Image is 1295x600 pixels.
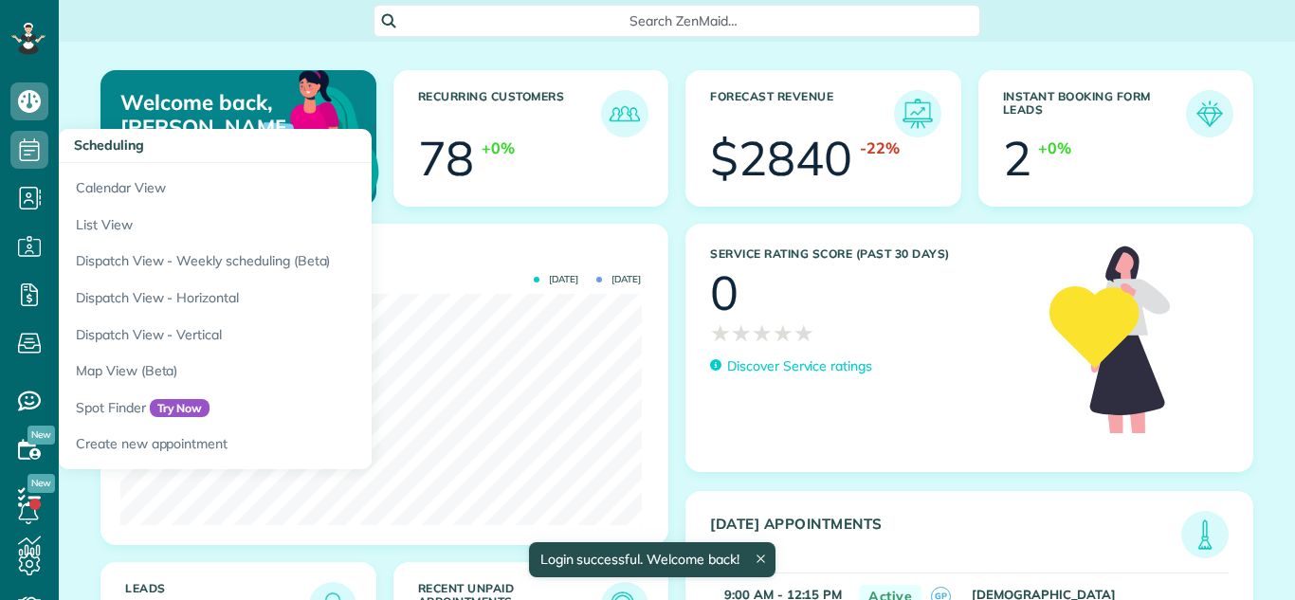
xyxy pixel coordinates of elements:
h3: [DATE] Appointments [710,516,1181,558]
div: 0 [710,269,739,317]
h3: Service Rating score (past 30 days) [710,247,1031,261]
div: $2840 [710,135,852,182]
a: Map View (Beta) [59,353,533,390]
img: icon_forecast_revenue-8c13a41c7ed35a8dcfafea3cbb826a0462acb37728057bba2d056411b612bbbe.png [899,95,937,133]
span: ★ [752,317,773,350]
h3: Actual Revenue this month [125,248,648,265]
p: Welcome back, [PERSON_NAME]! [120,90,285,140]
span: ★ [773,317,793,350]
img: icon_recurring_customers-cf858462ba22bcd05b5a5880d41d6543d210077de5bb9ebc9590e49fd87d84ed.png [606,95,644,133]
p: Discover Service ratings [727,356,872,376]
span: ★ [793,317,814,350]
span: New [27,426,55,445]
a: Dispatch View - Vertical [59,317,533,354]
a: Dispatch View - Horizontal [59,280,533,317]
h3: Forecast Revenue [710,90,894,137]
div: Login successful. Welcome back! [528,542,775,577]
div: +0% [482,137,515,159]
span: ★ [731,317,752,350]
span: [DATE] [596,275,641,284]
div: -22% [860,137,900,159]
h3: Recurring Customers [418,90,602,137]
span: [DATE] [534,275,578,284]
img: icon_todays_appointments-901f7ab196bb0bea1936b74009e4eb5ffbc2d2711fa7634e0d609ed5ef32b18b.png [1186,516,1224,554]
span: Scheduling [74,136,144,154]
img: icon_form_leads-04211a6a04a5b2264e4ee56bc0799ec3eb69b7e499cbb523a139df1d13a81ae0.png [1191,95,1229,133]
a: Dispatch View - Weekly scheduling (Beta) [59,243,533,280]
h3: Instant Booking Form Leads [1003,90,1187,137]
div: 2 [1003,135,1031,182]
span: Try Now [150,399,210,418]
a: Create new appointment [59,426,533,469]
img: dashboard_welcome-42a62b7d889689a78055ac9021e634bf52bae3f8056760290aed330b23ab8690.png [199,48,383,232]
span: ★ [710,317,731,350]
a: Spot FinderTry Now [59,390,533,427]
a: Discover Service ratings [710,356,872,376]
div: 78 [418,135,475,182]
a: List View [59,207,533,244]
a: Calendar View [59,163,533,207]
div: +0% [1038,137,1071,159]
span: New [27,474,55,493]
